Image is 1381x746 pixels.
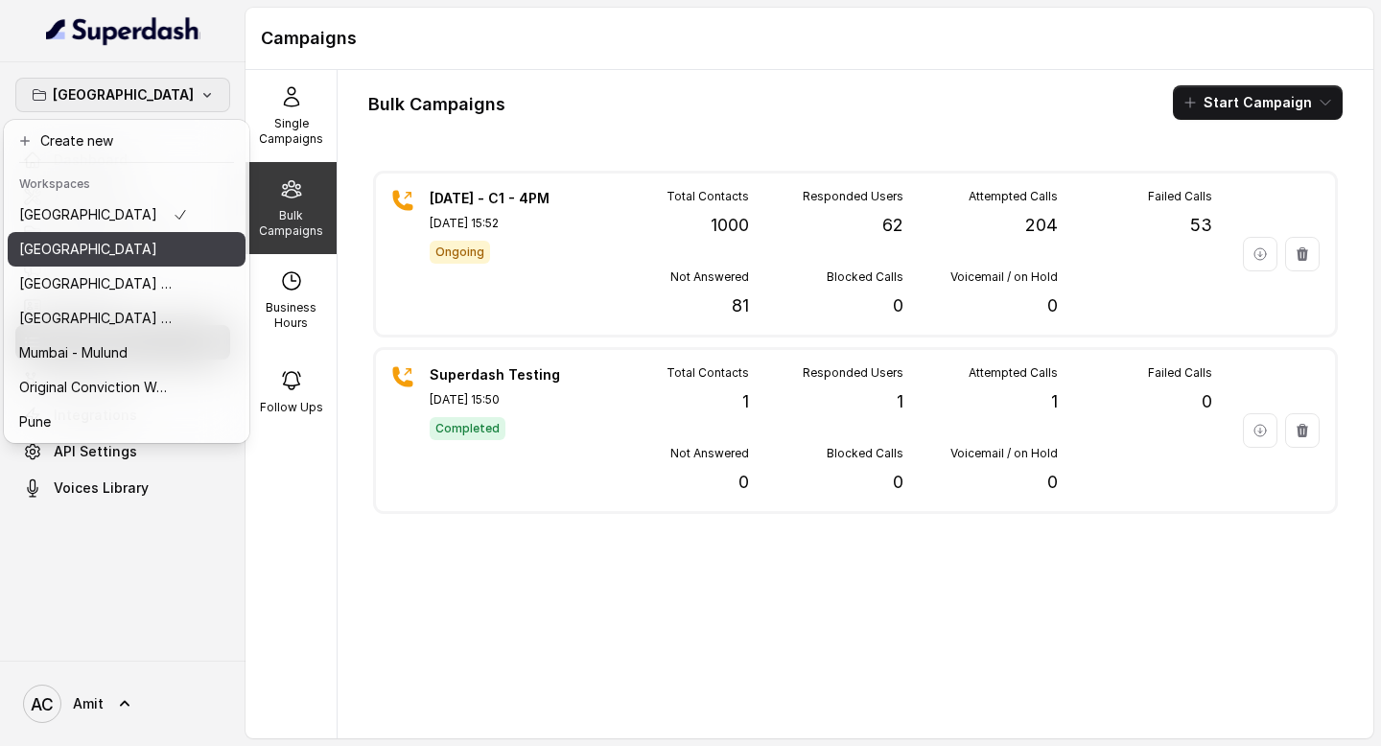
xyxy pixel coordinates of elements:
header: Workspaces [8,167,246,198]
p: [GEOGRAPHIC_DATA] [19,238,157,261]
p: [GEOGRAPHIC_DATA] - [GEOGRAPHIC_DATA] - [GEOGRAPHIC_DATA] [19,307,173,330]
button: Create new [8,124,246,158]
p: Pune [19,410,51,433]
button: [GEOGRAPHIC_DATA] [15,78,230,112]
div: [GEOGRAPHIC_DATA] [4,120,249,443]
p: ⁠⁠[GEOGRAPHIC_DATA] - Ijmima - [GEOGRAPHIC_DATA] [19,272,173,295]
p: [GEOGRAPHIC_DATA] [53,83,194,106]
p: [GEOGRAPHIC_DATA] [19,203,157,226]
p: Original Conviction Workspace [19,376,173,399]
p: Mumbai - Mulund [19,341,128,364]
